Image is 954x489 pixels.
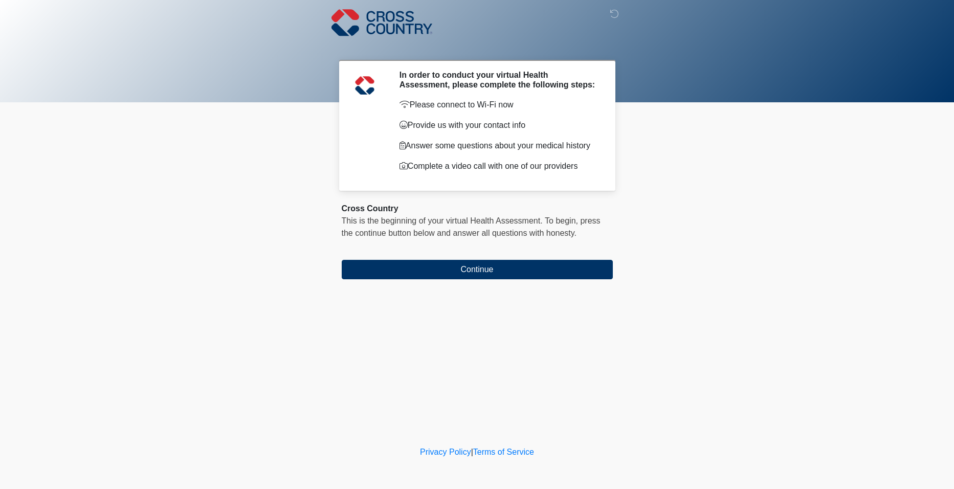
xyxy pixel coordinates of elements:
[400,99,597,111] p: Please connect to Wi-Fi now
[342,216,543,225] span: This is the beginning of your virtual Health Assessment.
[331,8,433,37] img: Cross Country Logo
[471,448,473,456] a: |
[473,448,534,456] a: Terms of Service
[400,160,597,172] p: Complete a video call with one of our providers
[342,216,601,237] span: press the continue button below and answer all questions with honesty.
[420,448,471,456] a: Privacy Policy
[545,216,580,225] span: To begin,
[342,203,613,215] div: Cross Country
[400,140,597,152] p: Answer some questions about your medical history
[334,37,620,56] h1: ‎ ‎ ‎
[400,119,597,131] p: Provide us with your contact info
[342,260,613,279] button: Continue
[349,70,380,101] img: Agent Avatar
[400,70,597,90] h2: In order to conduct your virtual Health Assessment, please complete the following steps:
